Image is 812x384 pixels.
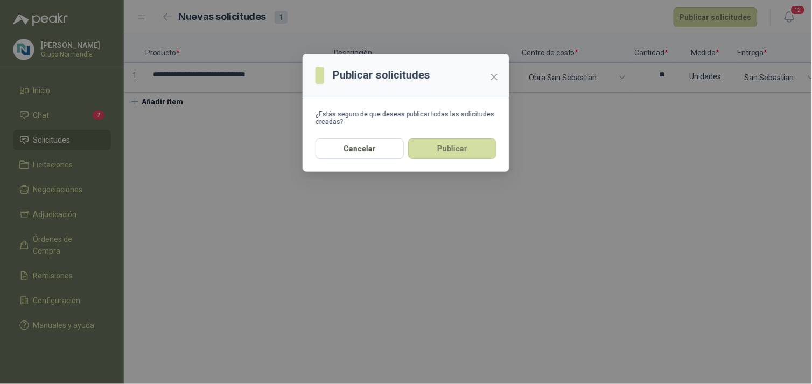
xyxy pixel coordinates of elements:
[316,110,496,125] div: ¿Estás seguro de que deseas publicar todas las solicitudes creadas?
[408,138,496,159] button: Publicar
[333,67,430,83] h3: Publicar solicitudes
[316,138,404,159] button: Cancelar
[490,73,499,81] span: close
[486,68,503,86] button: Close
